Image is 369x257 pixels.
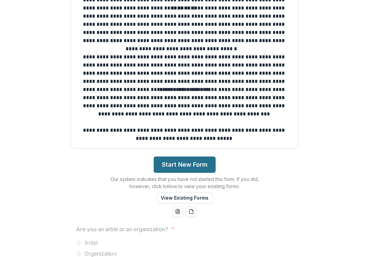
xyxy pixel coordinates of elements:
button: word-download [172,206,183,217]
span: Artist [84,239,98,247]
button: View Existing Forms [156,192,213,203]
button: Start New Form [154,157,216,173]
p: Our system indicates that you have not started this form. If you did, however, click below to vie... [100,176,269,190]
button: pdf-download [186,206,197,217]
p: Are you an artist or an organization? [76,225,168,233]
